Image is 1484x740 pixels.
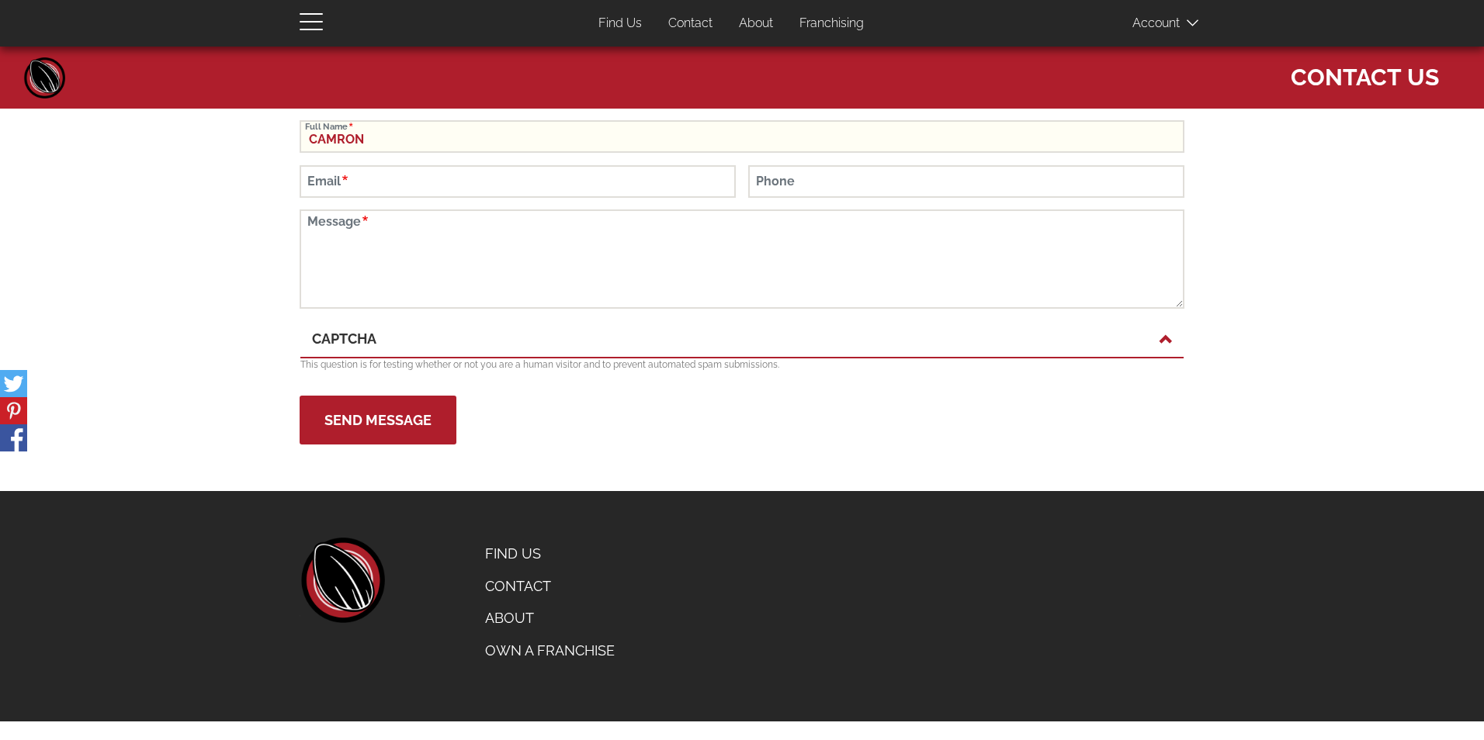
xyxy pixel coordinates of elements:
button: Send Message [300,396,456,444]
a: Home [22,54,68,101]
span: Contact Us [1291,54,1439,93]
a: Contact [657,9,724,39]
a: Franchising [788,9,875,39]
a: Find Us [587,9,654,39]
a: CAPTCHA [312,329,1172,349]
a: Find Us [473,538,626,570]
a: About [727,9,785,39]
input: Email [300,165,736,198]
a: Own a Franchise [473,635,626,667]
input: Full Name [300,120,1184,153]
a: home [300,538,385,623]
p: This question is for testing whether or not you are a human visitor and to prevent automated spam... [300,358,1184,372]
a: About [473,602,626,635]
input: Phone [748,165,1184,198]
a: Contact [473,570,626,603]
